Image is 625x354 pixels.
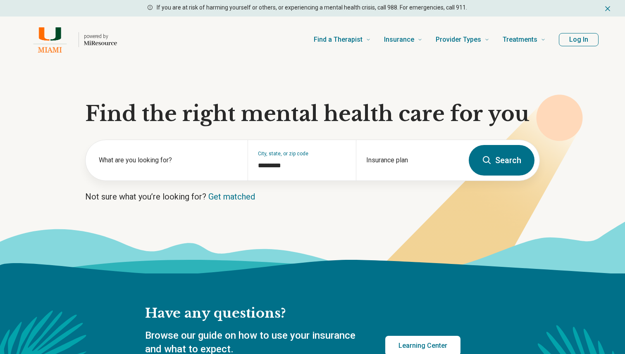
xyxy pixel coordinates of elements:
[208,192,255,202] a: Get matched
[84,33,117,40] p: powered by
[384,34,414,45] span: Insurance
[145,305,460,322] h2: Have any questions?
[85,191,540,202] p: Not sure what you’re looking for?
[99,155,238,165] label: What are you looking for?
[384,23,422,56] a: Insurance
[314,23,371,56] a: Find a Therapist
[559,33,599,46] button: Log In
[314,34,363,45] span: Find a Therapist
[503,23,546,56] a: Treatments
[604,3,612,13] button: Dismiss
[26,26,117,53] a: Home page
[503,34,537,45] span: Treatments
[85,102,540,126] h1: Find the right mental health care for you
[469,145,534,176] button: Search
[436,23,489,56] a: Provider Types
[157,3,467,12] p: If you are at risk of harming yourself or others, or experiencing a mental health crisis, call 98...
[436,34,481,45] span: Provider Types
